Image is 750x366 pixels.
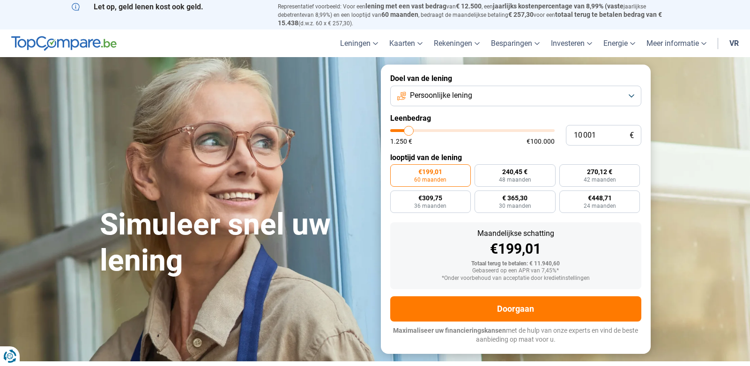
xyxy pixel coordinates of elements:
font: voor een [534,12,555,18]
img: TopVergelijken [11,36,117,51]
font: 240,45 € [502,168,527,176]
font: €199,01 [490,241,541,257]
font: € 257,30 [508,11,534,18]
font: Kaarten [389,39,415,48]
font: Gebaseerd op een APR van 7,45%* [472,267,559,274]
font: (d.w.z. 60 x € 257,30). [298,20,353,27]
font: 24 maanden [584,203,616,209]
font: met de hulp van onze experts en vind de beste aanbieding op maat voor u. [476,327,639,344]
font: 270,12 € [587,168,612,176]
font: Representatief voorbeeld: Voor een [278,3,365,10]
font: 36 maanden [414,203,446,209]
font: van 8,99%) en een looptijd van [304,12,381,18]
font: €199,01 [418,168,442,176]
font: €100.000 [527,138,555,145]
a: vr [724,29,744,57]
font: , bedraagt ​​de maandelijkse betaling [418,12,508,18]
font: Leenbedrag [390,114,431,123]
font: 60 maanden [414,176,446,183]
font: vaste [607,2,624,10]
font: Maximaliseer uw financieringskansen [393,327,506,334]
a: Leningen [334,29,384,57]
font: , een [482,3,493,10]
font: vr [729,39,739,48]
font: looptijd van de lening [390,153,462,162]
a: Besparingen [485,29,545,57]
font: Let op, geld lenen kost ook geld. [94,2,203,11]
font: 48 maanden [499,176,531,183]
font: 30 maanden [499,203,531,209]
font: Doel van de lening [390,74,452,83]
font: €309,75 [418,194,442,202]
button: Persoonlijke lening [390,86,641,106]
font: € 365,30 [502,194,527,202]
font: 60 maanden [381,11,418,18]
a: Rekeningen [428,29,485,57]
font: 1.250 € [390,138,412,145]
font: Simuleer snel uw lening [100,207,331,278]
font: Maandelijkse schatting [477,229,554,238]
font: jaarlijks kostenpercentage van 8,99% ( [493,2,607,10]
font: Totaal terug te betalen: € 11.940,60 [471,260,560,267]
font: *Onder voorbehoud van acceptatie door kredietinstellingen [442,275,590,281]
font: Leningen [340,39,371,48]
font: Persoonlijke lening [410,91,472,100]
a: Kaarten [384,29,428,57]
font: Doorgaan [497,304,534,314]
font: € [630,131,634,140]
font: jaarlijkse debetrente [278,3,646,18]
a: Energie [598,29,641,57]
font: van [446,3,456,10]
button: Doorgaan [390,296,641,322]
font: Rekeningen [434,39,472,48]
a: Investeren [545,29,598,57]
font: totaal terug te betalen bedrag van € 15.438 [278,11,662,27]
font: Investeren [551,39,585,48]
font: Energie [603,39,628,48]
a: Meer informatie [641,29,712,57]
font: €448,71 [588,194,612,202]
font: Besparingen [491,39,532,48]
font: Meer informatie [646,39,699,48]
font: € 12.500 [456,2,482,10]
font: 42 maanden [584,176,616,183]
font: lening met een vast bedrag [365,2,446,10]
